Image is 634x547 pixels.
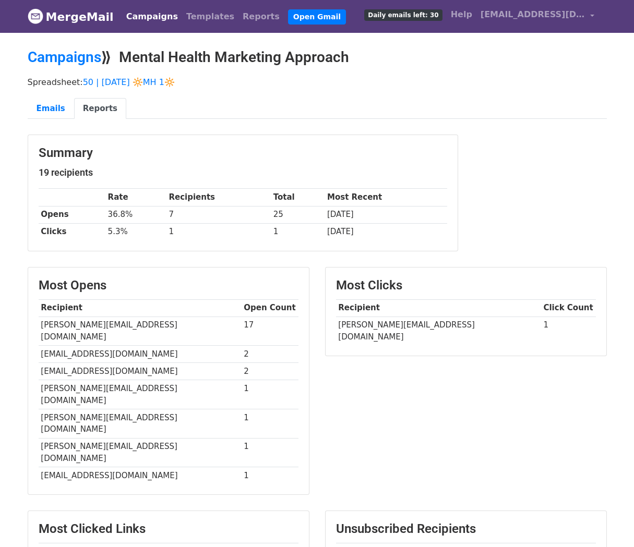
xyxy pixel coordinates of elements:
[242,438,298,467] td: 1
[74,98,126,119] a: Reports
[39,438,242,467] td: [PERSON_NAME][EMAIL_ADDRESS][DOMAIN_NAME]
[28,6,114,28] a: MergeMail
[39,380,242,409] td: [PERSON_NAME][EMAIL_ADDRESS][DOMAIN_NAME]
[288,9,346,25] a: Open Gmail
[39,346,242,363] td: [EMAIL_ADDRESS][DOMAIN_NAME]
[242,363,298,380] td: 2
[83,77,175,87] a: 50 | [DATE] 🔆MH 1🔆
[39,299,242,317] th: Recipient
[325,189,447,206] th: Most Recent
[242,467,298,484] td: 1
[336,299,541,317] th: Recipient
[242,299,298,317] th: Open Count
[182,6,238,27] a: Templates
[39,167,447,178] h5: 19 recipients
[39,363,242,380] td: [EMAIL_ADDRESS][DOMAIN_NAME]
[271,206,325,223] td: 25
[325,223,447,240] td: [DATE]
[28,48,607,66] h2: ⟫ Mental Health Marketing Approach
[476,4,599,29] a: [EMAIL_ADDRESS][DOMAIN_NAME]
[166,189,271,206] th: Recipients
[39,409,242,439] td: [PERSON_NAME][EMAIL_ADDRESS][DOMAIN_NAME]
[39,145,447,161] h3: Summary
[336,521,596,537] h3: Unsubscribed Recipients
[39,223,105,240] th: Clicks
[39,521,298,537] h3: Most Clicked Links
[105,223,166,240] td: 5.3%
[39,467,242,484] td: [EMAIL_ADDRESS][DOMAIN_NAME]
[541,317,596,345] td: 1
[238,6,284,27] a: Reports
[325,206,447,223] td: [DATE]
[105,189,166,206] th: Rate
[336,317,541,345] td: [PERSON_NAME][EMAIL_ADDRESS][DOMAIN_NAME]
[242,380,298,409] td: 1
[271,189,325,206] th: Total
[242,346,298,363] td: 2
[336,278,596,293] h3: Most Clicks
[39,317,242,346] td: [PERSON_NAME][EMAIL_ADDRESS][DOMAIN_NAME]
[582,497,634,547] iframe: Chat Widget
[39,278,298,293] h3: Most Opens
[242,317,298,346] td: 17
[28,77,607,88] p: Spreadsheet:
[447,4,476,25] a: Help
[360,4,446,25] a: Daily emails left: 30
[39,206,105,223] th: Opens
[271,223,325,240] td: 1
[481,8,585,21] span: [EMAIL_ADDRESS][DOMAIN_NAME]
[364,9,442,21] span: Daily emails left: 30
[166,223,271,240] td: 1
[242,409,298,439] td: 1
[541,299,596,317] th: Click Count
[28,48,101,66] a: Campaigns
[28,98,74,119] a: Emails
[28,8,43,24] img: MergeMail logo
[166,206,271,223] td: 7
[105,206,166,223] td: 36.8%
[122,6,182,27] a: Campaigns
